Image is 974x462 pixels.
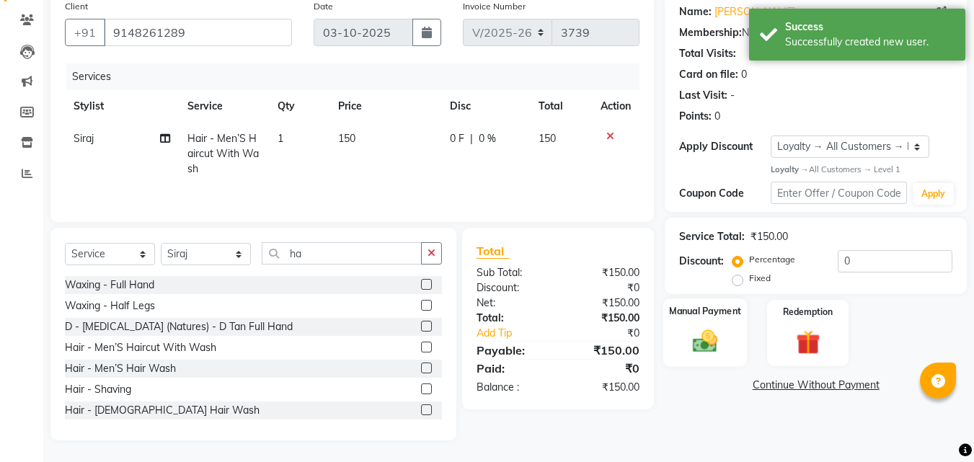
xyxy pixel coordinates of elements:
span: 0 % [479,131,496,146]
div: Discount: [679,254,724,269]
span: 0 F [450,131,464,146]
a: [PERSON_NAME] [714,4,795,19]
span: 1 [278,132,283,145]
input: Search by Name/Mobile/Email/Code [104,19,292,46]
span: | [470,131,473,146]
input: Enter Offer / Coupon Code [771,182,907,204]
div: ₹150.00 [558,296,650,311]
img: _cash.svg [685,327,725,356]
div: Total: [466,311,558,326]
div: 0 [741,67,747,82]
span: Total [477,244,510,259]
label: Manual Payment [669,305,741,319]
button: Apply [913,183,954,205]
input: Search or Scan [262,242,422,265]
img: _gift.svg [789,327,828,357]
div: Hair - Men’S Haircut With Wash [65,340,216,355]
div: All Customers → Level 1 [771,164,952,176]
div: Payable: [466,342,558,359]
th: Qty [269,90,329,123]
div: Waxing - Full Hand [65,277,154,293]
a: Add Tip [466,326,573,341]
div: ₹150.00 [751,229,788,244]
div: 0 [714,109,720,124]
th: Service [179,90,270,123]
label: Redemption [783,306,833,319]
a: Continue Without Payment [668,378,964,393]
div: Sub Total: [466,265,558,280]
div: Successfully created new user. [785,35,955,50]
div: Membership: [679,25,742,40]
div: Card on file: [679,67,738,82]
div: D - [MEDICAL_DATA] (Natures) - D Tan Full Hand [65,319,293,334]
div: Name: [679,4,712,19]
div: Apply Discount [679,139,770,154]
div: Success [785,19,955,35]
div: No Active Membership [679,25,952,40]
label: Percentage [749,253,795,266]
div: Points: [679,109,712,124]
div: Balance : [466,380,558,395]
div: Waxing - Half Legs [65,298,155,314]
div: Service Total: [679,229,745,244]
th: Disc [441,90,530,123]
div: Hair - Men’S Hair Wash [65,361,176,376]
div: ₹150.00 [558,311,650,326]
div: Hair - Shaving [65,382,131,397]
th: Total [530,90,593,123]
button: +91 [65,19,105,46]
strong: Loyalty → [771,164,809,174]
div: Coupon Code [679,186,770,201]
div: Hair - [DEMOGRAPHIC_DATA] Hair Wash [65,403,260,418]
div: ₹150.00 [558,380,650,395]
div: ₹0 [558,280,650,296]
div: ₹0 [558,360,650,377]
div: ₹150.00 [558,265,650,280]
span: 150 [338,132,355,145]
div: Total Visits: [679,46,736,61]
div: ₹0 [574,326,651,341]
span: Hair - Men’S Haircut With Wash [187,132,259,175]
div: - [730,88,735,103]
div: Net: [466,296,558,311]
th: Action [592,90,639,123]
div: Services [66,63,650,90]
span: 150 [539,132,556,145]
div: Last Visit: [679,88,727,103]
span: Siraj [74,132,94,145]
th: Price [329,90,441,123]
div: ₹150.00 [558,342,650,359]
div: Paid: [466,360,558,377]
div: Discount: [466,280,558,296]
label: Fixed [749,272,771,285]
th: Stylist [65,90,179,123]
